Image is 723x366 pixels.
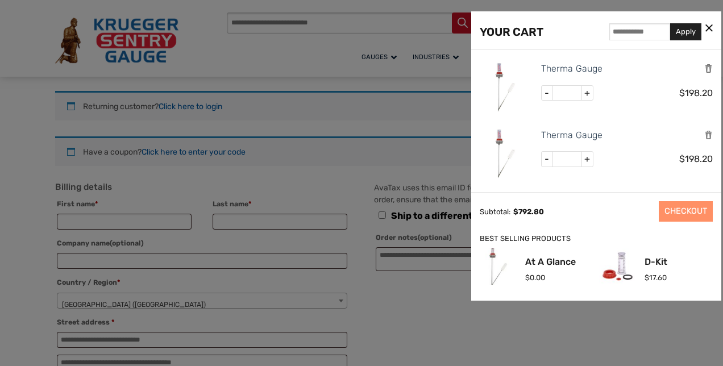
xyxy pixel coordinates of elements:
span: 198.20 [679,88,713,98]
span: 198.20 [679,153,713,164]
span: $ [525,273,530,282]
div: YOUR CART [480,23,543,41]
img: Therma Gauge [480,128,531,179]
a: D-Kit [645,257,667,267]
div: Subtotal: [480,207,510,216]
img: Therma Gauge [480,61,531,113]
a: Remove this item [704,130,713,140]
img: At A Glance [480,248,517,285]
span: 17.60 [645,273,667,282]
span: 792.80 [513,207,544,216]
span: + [581,86,593,101]
span: $ [645,273,649,282]
span: 0.00 [525,273,545,282]
span: - [542,86,553,101]
a: Therma Gauge [541,128,603,143]
div: BEST SELLING PRODUCTS [480,233,713,245]
button: Apply [670,23,701,40]
span: + [581,152,593,167]
a: Remove this item [704,63,713,74]
span: - [542,152,553,167]
img: D-Kit [599,248,636,285]
span: $ [513,207,518,216]
a: At A Glance [525,257,576,267]
a: CHECKOUT [659,201,713,222]
span: $ [679,153,685,164]
a: Therma Gauge [541,61,603,76]
span: $ [679,88,685,98]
